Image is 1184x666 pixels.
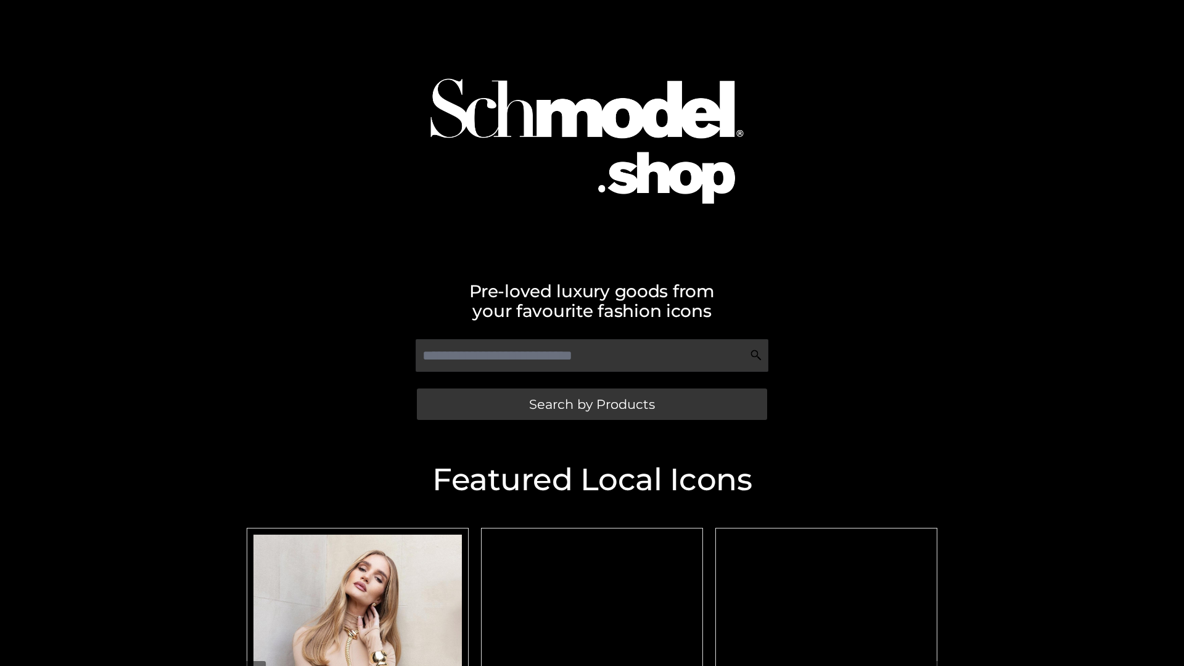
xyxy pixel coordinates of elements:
span: Search by Products [529,398,655,411]
h2: Featured Local Icons​ [240,464,943,495]
img: Search Icon [750,349,762,361]
a: Search by Products [417,388,767,420]
h2: Pre-loved luxury goods from your favourite fashion icons [240,281,943,321]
